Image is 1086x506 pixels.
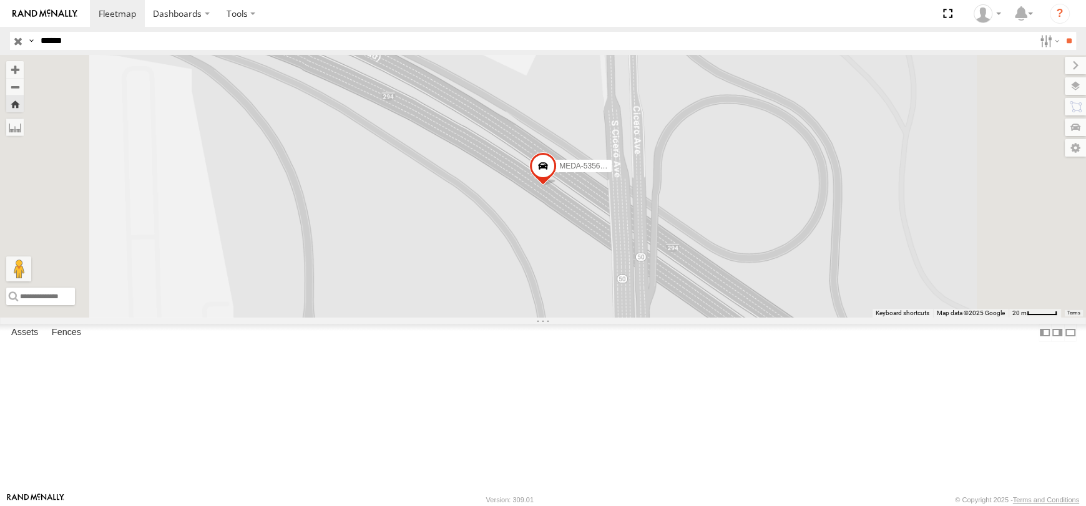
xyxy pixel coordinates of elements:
a: Visit our Website [7,494,64,506]
label: Dock Summary Table to the Right [1051,324,1064,342]
button: Zoom out [6,78,24,95]
a: Terms and Conditions [1013,496,1079,504]
div: Version: 309.01 [486,496,534,504]
label: Map Settings [1065,139,1086,157]
span: Map data ©2025 Google [937,309,1005,316]
div: Marcos Avelar [969,4,1005,23]
button: Zoom in [6,61,24,78]
button: Zoom Home [6,95,24,112]
i: ? [1050,4,1070,24]
button: Keyboard shortcuts [876,309,929,318]
label: Dock Summary Table to the Left [1039,324,1051,342]
img: rand-logo.svg [12,9,77,18]
label: Hide Summary Table [1064,324,1077,342]
a: Terms (opens in new tab) [1067,310,1080,315]
span: 20 m [1012,309,1027,316]
button: Drag Pegman onto the map to open Street View [6,256,31,281]
span: MEDA-535603-Swing [559,162,631,171]
label: Search Filter Options [1035,32,1062,50]
label: Assets [5,324,44,342]
div: © Copyright 2025 - [955,496,1079,504]
button: Map Scale: 20 m per 45 pixels [1009,309,1061,318]
label: Fences [46,324,87,342]
label: Search Query [26,32,36,50]
label: Measure [6,119,24,136]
